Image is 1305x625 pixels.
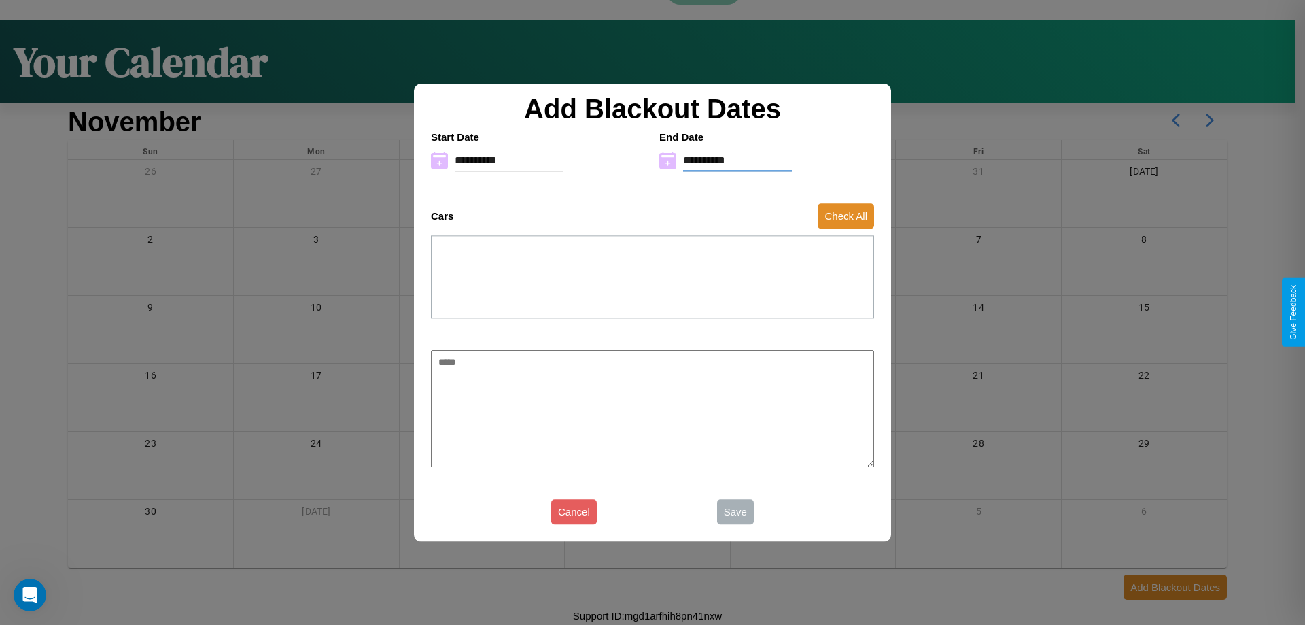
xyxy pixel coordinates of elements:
iframe: Intercom live chat [14,579,46,611]
div: Give Feedback [1289,285,1298,340]
h2: Add Blackout Dates [424,94,881,124]
button: Cancel [551,499,597,524]
h4: Start Date [431,131,646,143]
button: Check All [818,203,874,229]
h4: Cars [431,210,453,222]
h4: End Date [659,131,874,143]
button: Save [717,499,754,524]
